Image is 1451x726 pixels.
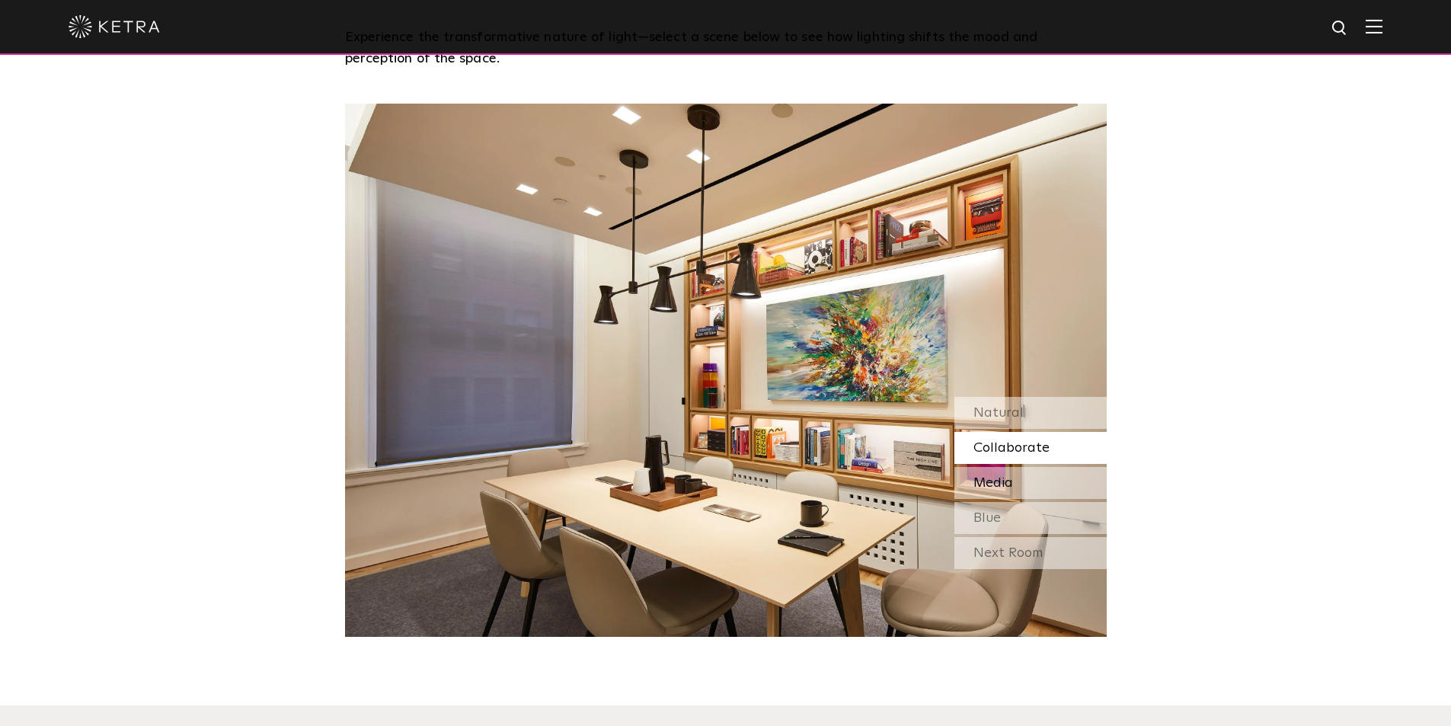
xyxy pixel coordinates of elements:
[1331,19,1350,38] img: search icon
[973,511,1001,525] span: Blue
[973,441,1050,455] span: Collaborate
[973,476,1013,490] span: Media
[973,406,1024,420] span: Natural
[69,15,160,38] img: ketra-logo-2019-white
[1366,19,1382,34] img: Hamburger%20Nav.svg
[954,537,1107,569] div: Next Room
[345,104,1107,637] img: SS-Desktop-CEC-05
